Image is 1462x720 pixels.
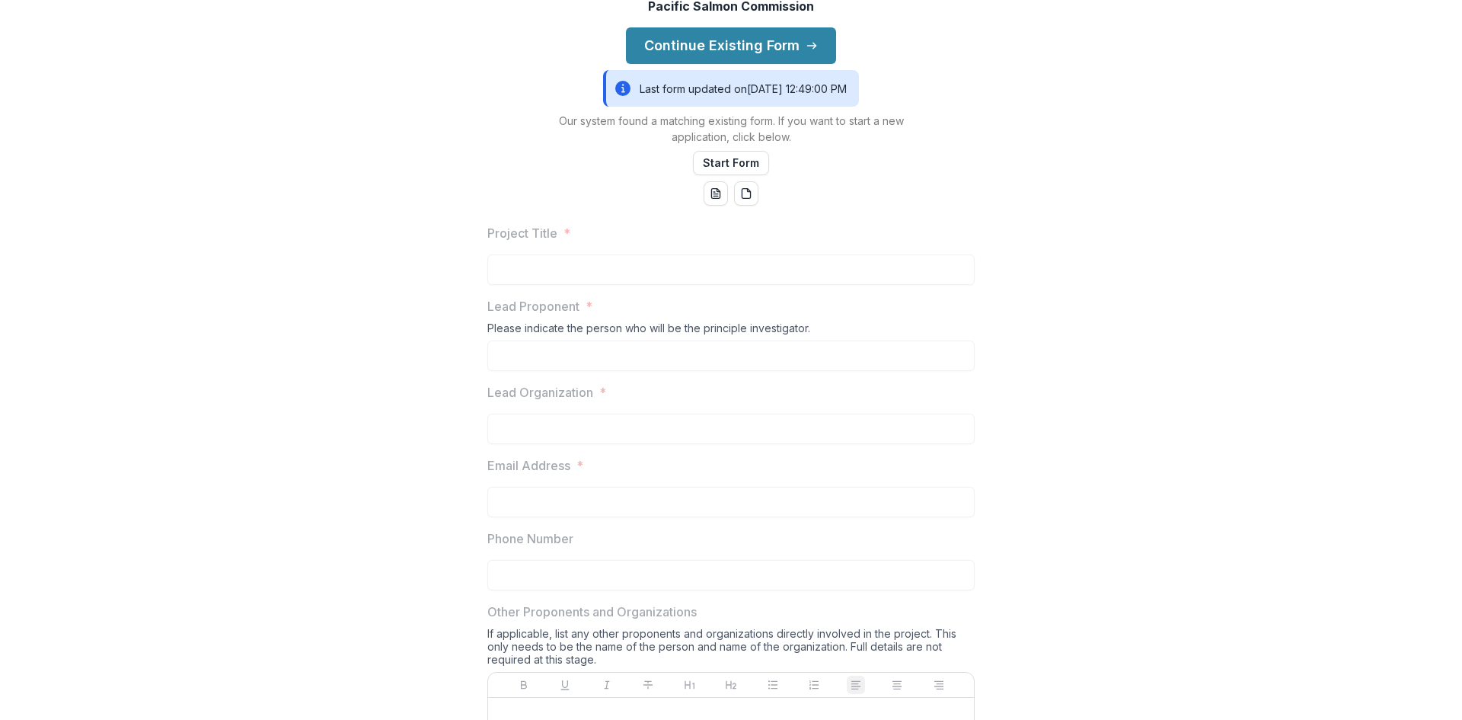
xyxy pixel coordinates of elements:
[556,676,574,694] button: Underline
[704,181,728,206] button: word-download
[930,676,948,694] button: Align Right
[487,383,593,402] p: Lead Organization
[487,627,975,672] div: If applicable, list any other proponents and organizations directly involved in the project. This...
[639,676,657,694] button: Strike
[693,151,769,175] button: Start Form
[847,676,865,694] button: Align Left
[487,603,697,621] p: Other Proponents and Organizations
[515,676,533,694] button: Bold
[603,70,859,107] div: Last form updated on [DATE] 12:49:00 PM
[598,676,616,694] button: Italicize
[487,456,570,475] p: Email Address
[805,676,823,694] button: Ordered List
[487,224,557,242] p: Project Title
[487,297,579,315] p: Lead Proponent
[681,676,699,694] button: Heading 1
[487,322,975,341] div: Please indicate the person who will be the principle investigator.
[764,676,782,694] button: Bullet List
[888,676,906,694] button: Align Center
[734,181,758,206] button: pdf-download
[487,530,573,548] p: Phone Number
[541,113,921,145] p: Our system found a matching existing form. If you want to start a new application, click below.
[626,27,836,64] button: Continue Existing Form
[722,676,740,694] button: Heading 2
